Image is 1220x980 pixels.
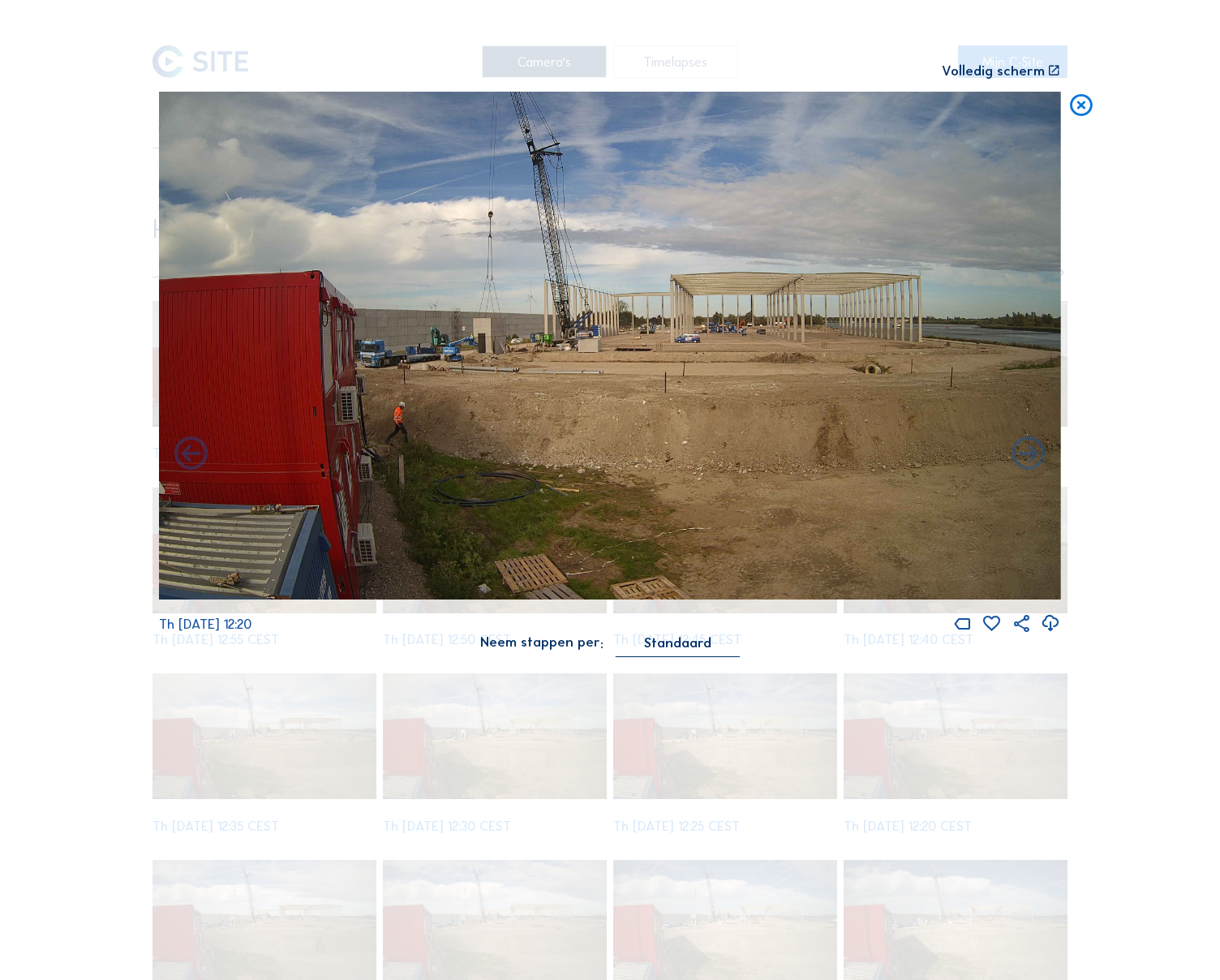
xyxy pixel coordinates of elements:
[159,92,1061,600] img: Image
[942,64,1045,78] div: Volledig scherm
[171,435,212,475] i: Forward
[159,616,251,632] span: Th [DATE] 12:20
[616,635,740,656] div: Standaard
[1008,435,1049,475] i: Back
[480,635,604,649] div: Neem stappen per:
[644,635,711,650] div: Standaard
